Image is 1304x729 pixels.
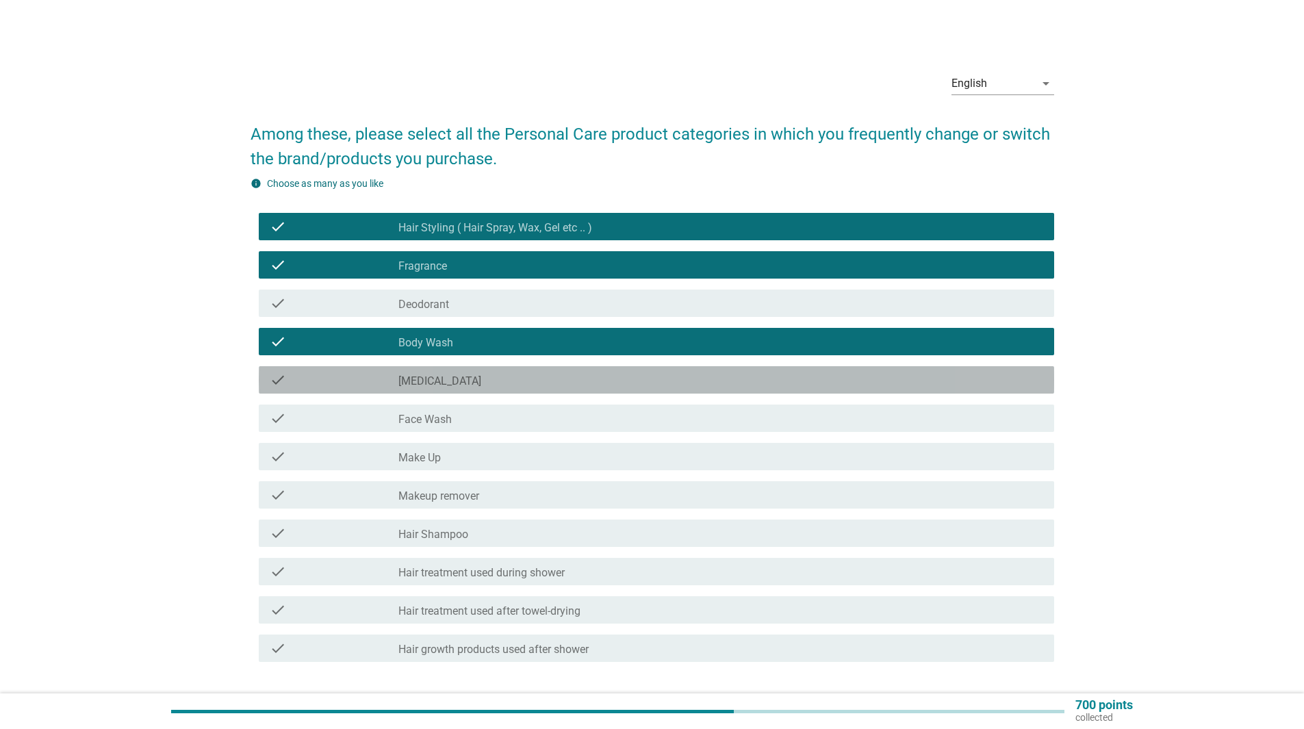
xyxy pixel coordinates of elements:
[251,178,261,189] i: info
[398,566,565,580] label: Hair treatment used during shower
[270,525,286,541] i: check
[270,295,286,311] i: check
[1038,75,1054,92] i: arrow_drop_down
[398,221,592,235] label: Hair Styling ( Hair Spray, Wax, Gel etc .. )
[398,336,453,350] label: Body Wash
[270,487,286,503] i: check
[251,108,1054,171] h2: Among these, please select all the Personal Care product categories in which you frequently chang...
[398,259,447,273] label: Fragrance
[270,448,286,465] i: check
[1075,711,1133,724] p: collected
[270,602,286,618] i: check
[951,77,987,90] div: English
[398,298,449,311] label: Deodorant
[398,413,452,426] label: Face Wash
[398,643,589,656] label: Hair growth products used after shower
[270,563,286,580] i: check
[398,528,468,541] label: Hair Shampoo
[1075,699,1133,711] p: 700 points
[398,604,580,618] label: Hair treatment used after towel-drying
[270,257,286,273] i: check
[398,374,481,388] label: [MEDICAL_DATA]
[398,451,441,465] label: Make Up
[270,372,286,388] i: check
[398,489,479,503] label: Makeup remover
[270,640,286,656] i: check
[270,410,286,426] i: check
[270,333,286,350] i: check
[267,178,383,189] label: Choose as many as you like
[270,218,286,235] i: check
